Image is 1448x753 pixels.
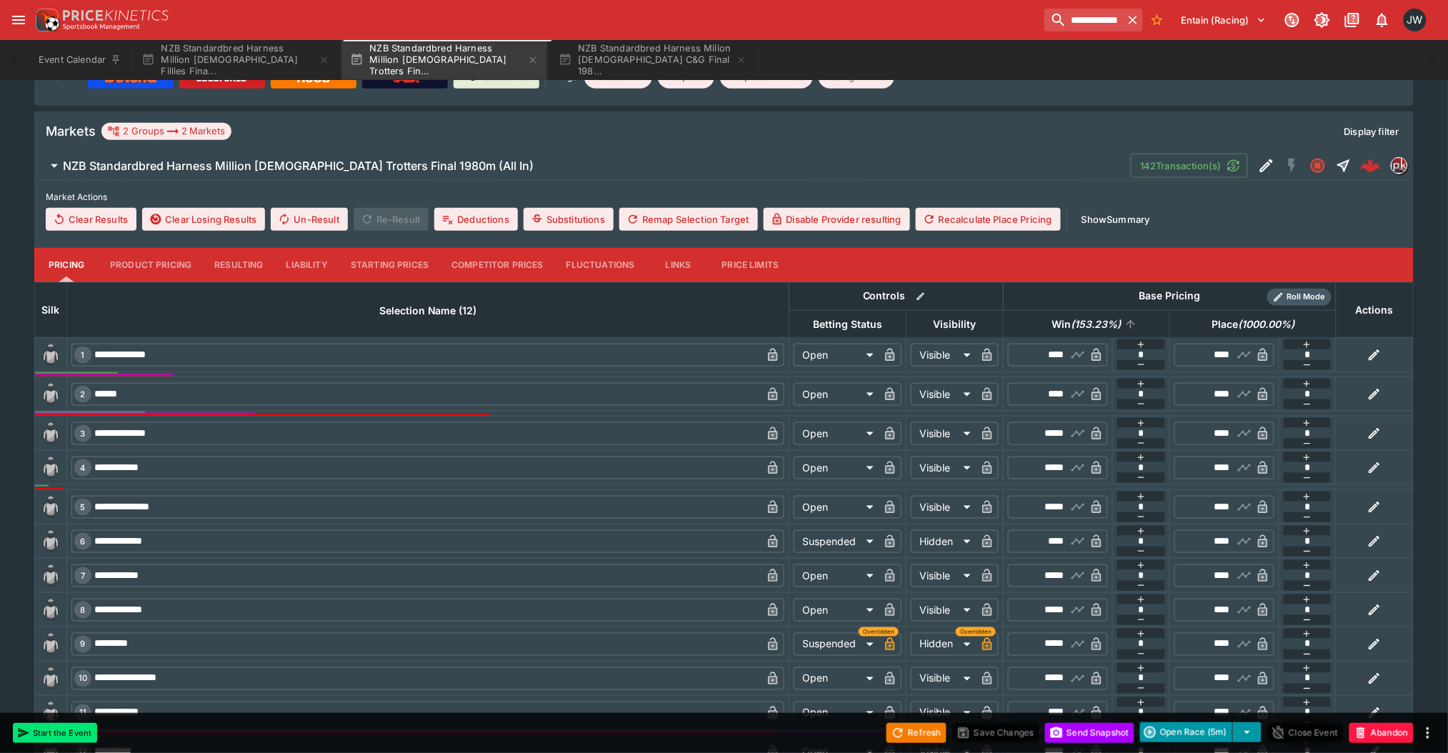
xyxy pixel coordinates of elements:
[339,248,440,282] button: Starting Prices
[1349,724,1414,739] span: Mark an event as closed and abandoned.
[764,208,910,231] button: Disable Provider resulting
[107,123,226,140] div: 2 Groups 2 Markets
[1037,316,1137,333] span: Win(153.23%)
[78,639,89,649] span: 9
[1267,289,1332,306] div: Show/hide Price Roll mode configuration.
[1419,724,1437,742] button: more
[524,208,614,231] button: Substitutions
[887,723,947,743] button: Refresh
[1254,153,1279,179] button: Edit Detail
[271,208,347,231] button: Un-Result
[794,383,879,406] div: Open
[1134,287,1207,305] div: Base Pricing
[1336,282,1413,337] th: Actions
[960,627,992,637] span: Overridden
[794,344,879,366] div: Open
[1131,154,1248,178] button: 142Transaction(s)
[1399,4,1431,36] button: Jayden Wyke
[918,316,992,333] span: Visibility
[1305,153,1331,179] button: Closed
[911,667,976,690] div: Visible
[794,667,879,690] div: Open
[34,151,1131,180] button: NZB Standardbred Harness Million [DEMOGRAPHIC_DATA] Trotters Final 1980m (All In)
[79,350,88,360] span: 1
[794,633,879,656] div: Suspended
[1339,7,1365,33] button: Documentation
[354,208,429,231] span: Re-Result
[911,599,976,622] div: Visible
[1282,291,1332,303] span: Roll Mode
[1233,722,1262,742] button: select merge strategy
[76,708,89,718] span: 11
[1309,7,1335,33] button: Toggle light/dark mode
[46,186,1402,208] label: Market Actions
[275,248,339,282] button: Liability
[911,457,976,479] div: Visible
[1044,9,1123,31] input: search
[46,123,96,139] h5: Markets
[863,627,894,637] span: Overridden
[39,457,62,479] img: blank-silk.png
[1140,722,1262,742] div: split button
[912,287,930,306] button: Bulk edit
[133,40,339,80] button: NZB Standardbred Harness Million [DEMOGRAPHIC_DATA] Fillies Fina...
[13,723,97,743] button: Start the Event
[550,40,756,80] button: NZB Standardbred Harness Milion [DEMOGRAPHIC_DATA] C&G Final 198...
[1336,120,1408,143] button: Display filter
[78,537,89,547] span: 6
[78,429,89,439] span: 3
[916,208,1061,231] button: Recalculate Place Pricing
[39,667,62,690] img: blank-silk.png
[555,248,646,282] button: Fluctuations
[794,530,879,553] div: Suspended
[1369,7,1395,33] button: Notifications
[1045,723,1134,743] button: Send Snapshot
[794,564,879,587] div: Open
[46,208,136,231] button: Clear Results
[794,422,879,445] div: Open
[364,302,493,319] span: Selection Name (12)
[78,502,89,512] span: 5
[794,599,879,622] div: Open
[1357,151,1385,180] a: 09d8abc8-238f-4a6d-aa4d-d7914a40f59c
[911,344,976,366] div: Visible
[78,463,89,473] span: 4
[911,496,976,519] div: Visible
[711,248,791,282] button: Price Limits
[34,248,99,282] button: Pricing
[35,282,67,337] th: Silk
[911,383,976,406] div: Visible
[142,208,265,231] button: Clear Losing Results
[39,383,62,406] img: blank-silk.png
[1279,153,1305,179] button: SGM Disabled
[911,564,976,587] div: Visible
[63,159,534,174] h6: NZB Standardbred Harness Million [DEMOGRAPHIC_DATA] Trotters Final 1980m (All In)
[39,422,62,445] img: blank-silk.png
[1146,9,1169,31] button: No Bookmarks
[39,344,62,366] img: blank-silk.png
[1238,316,1294,333] em: ( 1000.00 %)
[99,248,203,282] button: Product Pricing
[794,702,879,724] div: Open
[63,10,169,21] img: PriceKinetics
[39,530,62,553] img: blank-silk.png
[1404,9,1427,31] div: Jayden Wyke
[1331,153,1357,179] button: Straight
[797,316,898,333] span: Betting Status
[1349,723,1414,743] button: Abandon
[63,24,140,30] img: Sportsbook Management
[794,496,879,519] div: Open
[911,633,976,656] div: Hidden
[31,6,60,34] img: PriceKinetics Logo
[78,389,89,399] span: 2
[1392,158,1407,174] img: pricekinetics
[39,702,62,724] img: blank-silk.png
[1196,316,1310,333] span: Place(1000.00%)
[39,599,62,622] img: blank-silk.png
[1279,7,1305,33] button: Connected to PK
[1361,156,1381,176] img: logo-cerberus--red.svg
[646,248,711,282] button: Links
[1140,722,1233,742] button: Open Race (5m)
[1391,157,1408,174] div: pricekinetics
